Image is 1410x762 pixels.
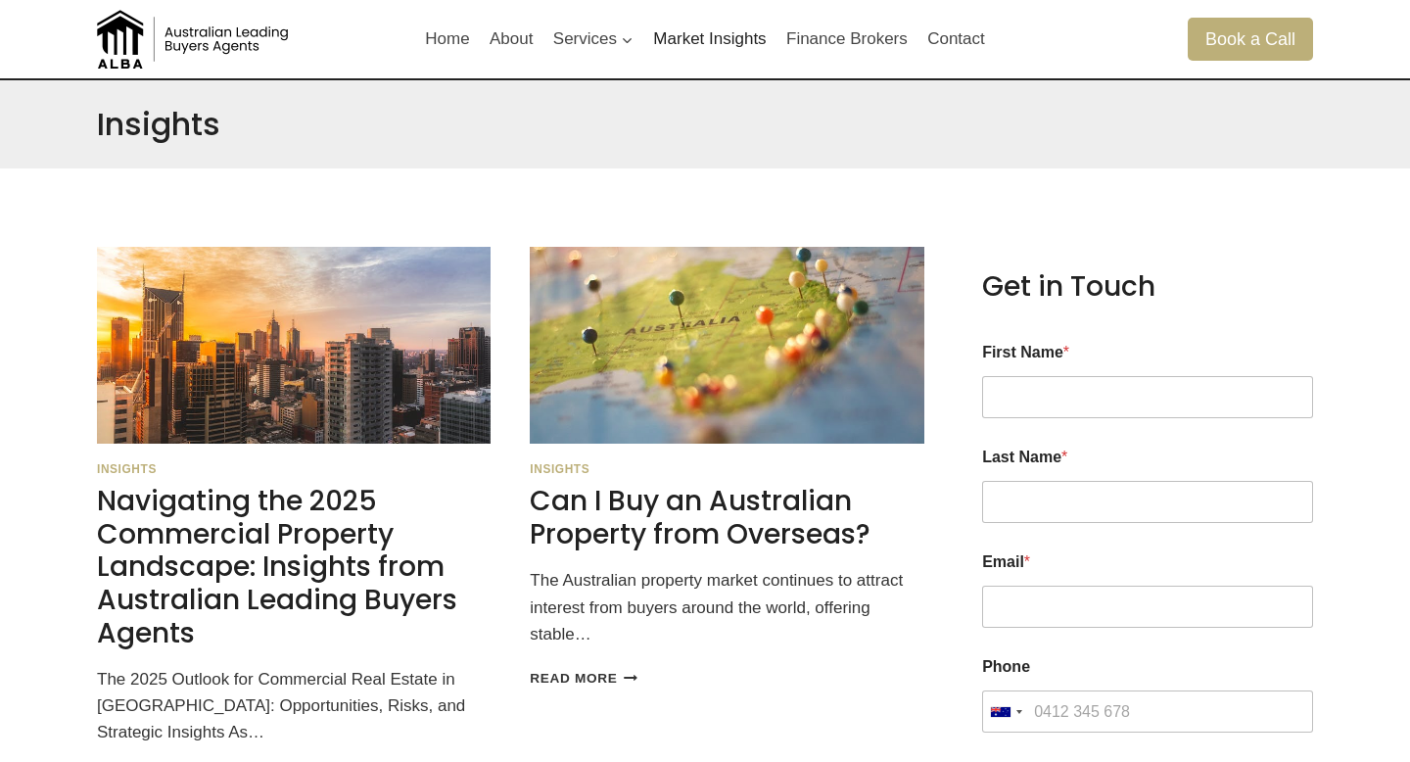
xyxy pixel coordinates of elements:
[530,247,923,444] img: Close-up of a map of Australia with colorful pins marking various cities and destinations.
[1188,18,1313,60] a: Book a Call
[982,657,1313,676] label: Phone
[530,462,589,476] a: Insights
[415,16,480,63] a: Home
[982,343,1313,361] label: First Name
[97,247,491,444] img: Stunning view of Melbourne's skyline at sunset, capturing modern skyscrapers and warm sky.
[97,106,220,143] h1: Insights
[776,16,917,63] a: Finance Brokers
[97,462,157,476] a: Insights
[982,448,1313,466] label: Last Name
[415,16,995,63] nav: Primary Navigation
[982,691,1029,733] button: Selected country
[530,567,923,647] p: The Australian property market continues to attract interest from buyers around the world, offeri...
[480,16,543,63] a: About
[97,666,491,746] p: The 2025 Outlook for Commercial Real Estate in [GEOGRAPHIC_DATA]: Opportunities, Risks, and Strat...
[97,10,293,69] img: Australian Leading Buyers Agents
[982,270,1313,304] h2: Get in Touch
[553,25,634,52] span: Services
[97,482,457,651] a: Navigating the 2025 Commercial Property Landscape: Insights from Australian Leading Buyers Agents
[917,16,995,63] a: Contact
[530,671,637,686] a: Read More
[982,691,1313,733] input: Phone
[982,552,1313,571] label: Email
[643,16,776,63] a: Market Insights
[530,482,870,553] a: Can I Buy an Australian Property from Overseas?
